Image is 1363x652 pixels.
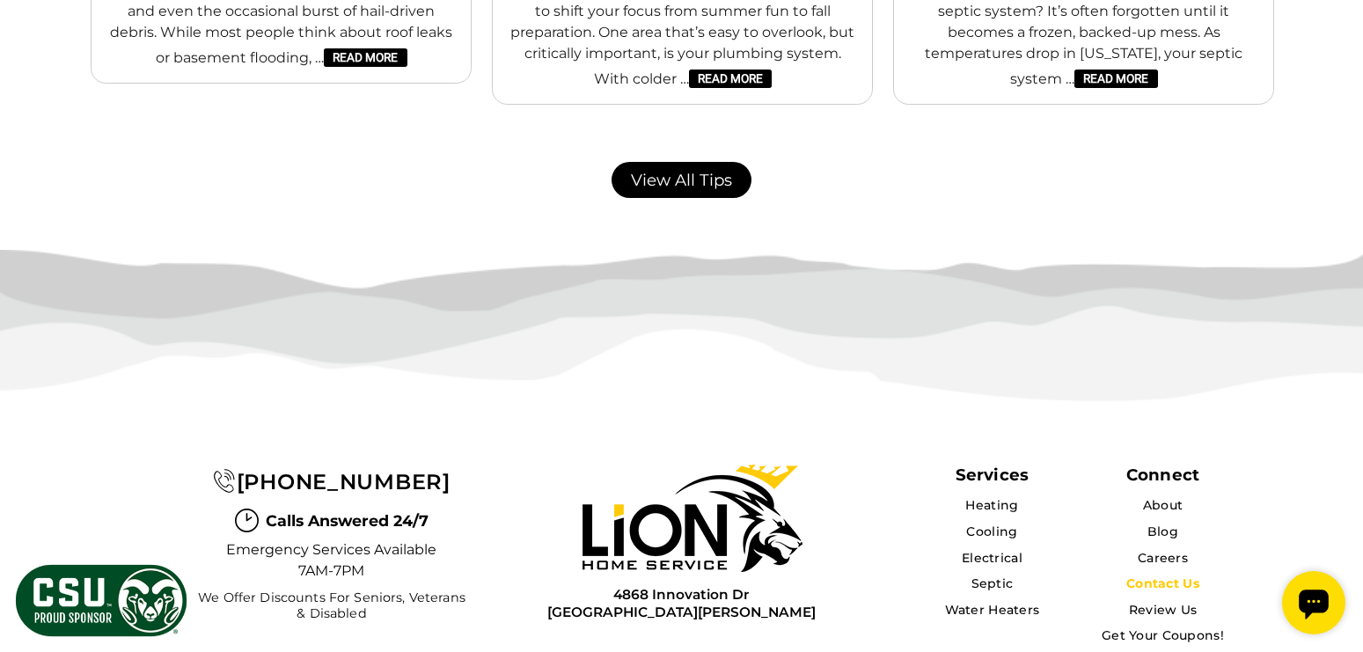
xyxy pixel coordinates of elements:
[1129,602,1198,618] a: Review Us
[547,586,816,603] span: 4868 Innovation Dr
[266,509,429,532] span: Calls Answered 24/7
[962,550,1022,566] a: Electrical
[1138,550,1188,566] a: Careers
[945,602,1040,618] a: Water Heaters
[547,586,816,620] a: 4868 Innovation Dr[GEOGRAPHIC_DATA][PERSON_NAME]
[13,562,189,639] img: CSU Sponsor Badge
[226,539,437,582] span: Emergency Services Available 7AM-7PM
[1147,524,1178,539] a: Blog
[971,575,1014,591] a: Septic
[956,465,1029,485] span: Services
[1143,497,1183,513] a: About
[1126,465,1199,485] div: Connect
[1102,627,1224,643] a: Get Your Coupons!
[7,7,70,70] div: Open chat widget
[1126,575,1199,591] a: Contact Us
[547,604,816,620] span: [GEOGRAPHIC_DATA][PERSON_NAME]
[1074,70,1157,89] a: Read More
[965,497,1018,513] a: Heating
[966,524,1017,539] a: Cooling
[237,469,451,494] span: [PHONE_NUMBER]
[689,70,772,89] a: Read More
[193,590,470,621] span: We Offer Discounts for Seniors, Veterans & Disabled
[612,162,751,198] a: View All Tips
[324,48,407,68] a: Read More
[213,469,450,494] a: [PHONE_NUMBER]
